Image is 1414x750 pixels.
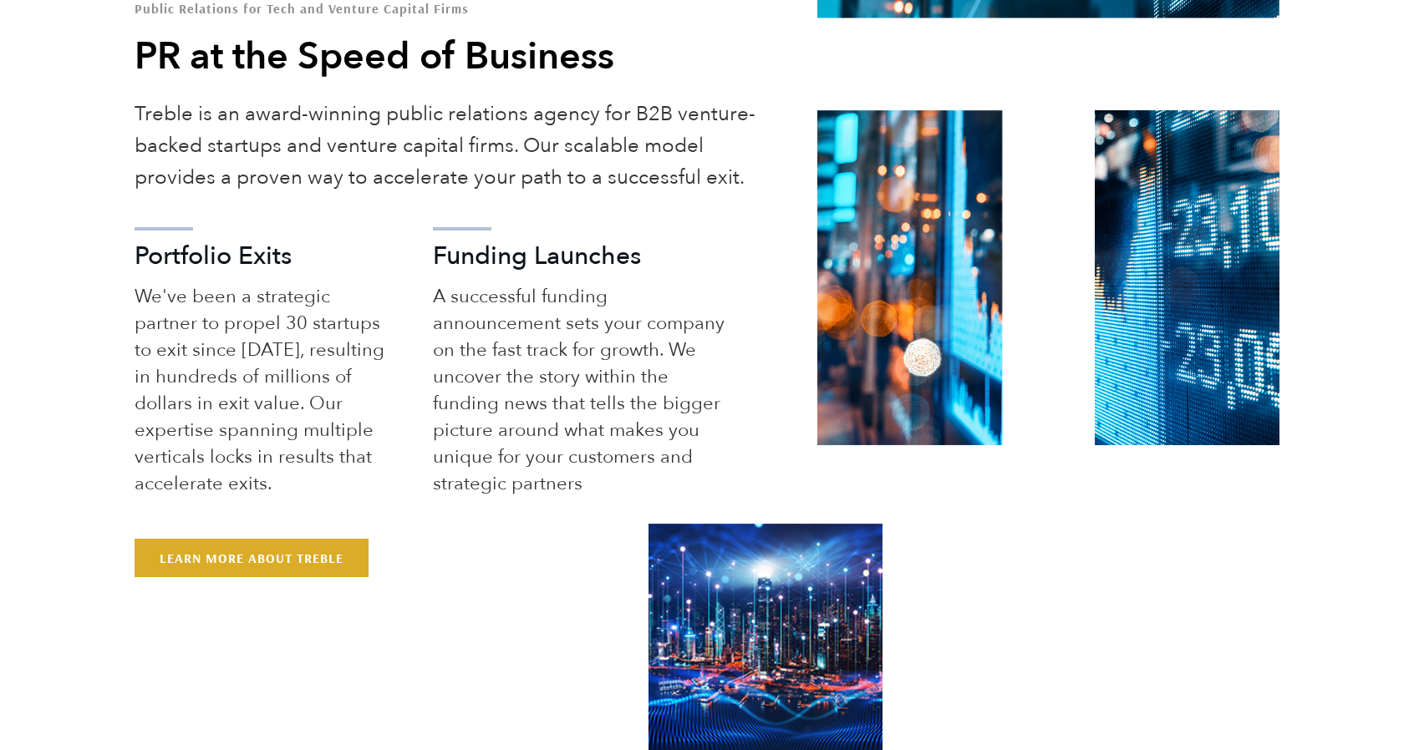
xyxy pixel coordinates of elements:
h1: Public Relations for Tech and Venture Capital Firms [135,2,767,15]
h2: PR at the Speed of Business [135,32,767,82]
p: Treble is an award-winning public relations agency for B2B venture-backed startups and venture ca... [135,99,767,194]
h3: Funding Launches [433,244,728,269]
a: Learn More About Treble [135,539,369,577]
p: A successful funding announcement sets your company on the fast track for growth. We uncover the ... [433,283,728,497]
p: We've been a strategic partner to propel 30 startups to exit since [DATE], resulting in hundreds ... [135,283,392,497]
h3: Portfolio Exits [135,244,392,269]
